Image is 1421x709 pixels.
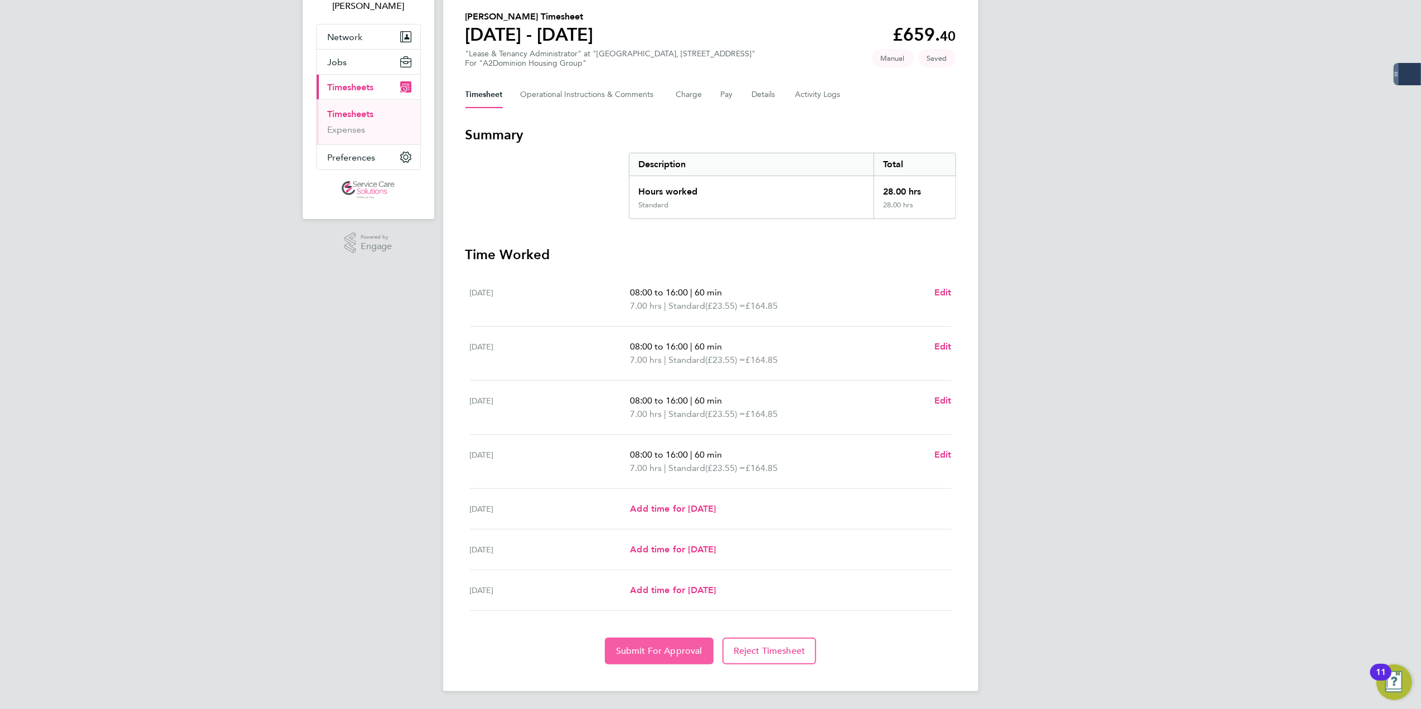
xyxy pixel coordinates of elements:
[328,152,376,163] span: Preferences
[605,638,714,664] button: Submit For Approval
[664,409,666,419] span: |
[893,24,956,45] app-decimal: £659.
[470,286,631,313] div: [DATE]
[465,59,756,68] div: For "A2Dominion Housing Group"
[664,463,666,473] span: |
[465,126,956,144] h3: Summary
[918,49,956,67] span: This timesheet is Saved.
[328,124,366,135] a: Expenses
[629,176,874,201] div: Hours worked
[705,354,745,365] span: (£23.55) =
[695,287,722,298] span: 60 min
[630,354,662,365] span: 7.00 hrs
[940,28,956,44] span: 40
[345,232,392,254] a: Powered byEngage
[638,201,668,210] div: Standard
[342,181,394,199] img: servicecare-logo-retina.png
[934,340,952,353] a: Edit
[470,340,631,367] div: [DATE]
[668,299,705,313] span: Standard
[721,81,734,108] button: Pay
[629,153,956,219] div: Summary
[317,75,420,99] button: Timesheets
[630,584,716,597] a: Add time for [DATE]
[722,638,817,664] button: Reject Timesheet
[934,395,952,406] span: Edit
[317,145,420,169] button: Preferences
[521,81,658,108] button: Operational Instructions & Comments
[745,409,778,419] span: £164.85
[465,246,956,264] h3: Time Worked
[630,544,716,555] span: Add time for [DATE]
[470,394,631,421] div: [DATE]
[690,395,692,406] span: |
[676,81,703,108] button: Charge
[328,109,374,119] a: Timesheets
[470,502,631,516] div: [DATE]
[1376,664,1412,700] button: Open Resource Center, 11 new notifications
[630,463,662,473] span: 7.00 hrs
[934,394,952,407] a: Edit
[796,81,842,108] button: Activity Logs
[872,49,914,67] span: This timesheet was manually created.
[874,153,955,176] div: Total
[664,354,666,365] span: |
[934,287,952,298] span: Edit
[705,463,745,473] span: (£23.55) =
[668,353,705,367] span: Standard
[874,176,955,201] div: 28.00 hrs
[630,341,688,352] span: 08:00 to 16:00
[934,341,952,352] span: Edit
[705,409,745,419] span: (£23.55) =
[745,354,778,365] span: £164.85
[361,242,392,251] span: Engage
[668,407,705,421] span: Standard
[616,645,702,657] span: Submit For Approval
[874,201,955,218] div: 28.00 hrs
[630,287,688,298] span: 08:00 to 16:00
[630,502,716,516] a: Add time for [DATE]
[630,449,688,460] span: 08:00 to 16:00
[316,181,421,199] a: Go to home page
[470,584,631,597] div: [DATE]
[695,395,722,406] span: 60 min
[668,462,705,475] span: Standard
[695,341,722,352] span: 60 min
[465,81,503,108] button: Timesheet
[934,449,952,460] span: Edit
[630,409,662,419] span: 7.00 hrs
[465,49,756,68] div: "Lease & Tenancy Administrator" at "[GEOGRAPHIC_DATA], [STREET_ADDRESS]"
[630,543,716,556] a: Add time for [DATE]
[629,153,874,176] div: Description
[630,503,716,514] span: Add time for [DATE]
[934,286,952,299] a: Edit
[745,463,778,473] span: £164.85
[690,341,692,352] span: |
[690,449,692,460] span: |
[328,82,374,93] span: Timesheets
[465,10,594,23] h2: [PERSON_NAME] Timesheet
[934,448,952,462] a: Edit
[630,395,688,406] span: 08:00 to 16:00
[752,81,778,108] button: Details
[630,300,662,311] span: 7.00 hrs
[317,99,420,144] div: Timesheets
[470,448,631,475] div: [DATE]
[734,645,806,657] span: Reject Timesheet
[705,300,745,311] span: (£23.55) =
[630,585,716,595] span: Add time for [DATE]
[745,300,778,311] span: £164.85
[361,232,392,242] span: Powered by
[465,126,956,664] section: Timesheet
[317,25,420,49] button: Network
[328,32,363,42] span: Network
[1376,672,1386,687] div: 11
[690,287,692,298] span: |
[328,57,347,67] span: Jobs
[317,50,420,74] button: Jobs
[470,543,631,556] div: [DATE]
[664,300,666,311] span: |
[695,449,722,460] span: 60 min
[465,23,594,46] h1: [DATE] - [DATE]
